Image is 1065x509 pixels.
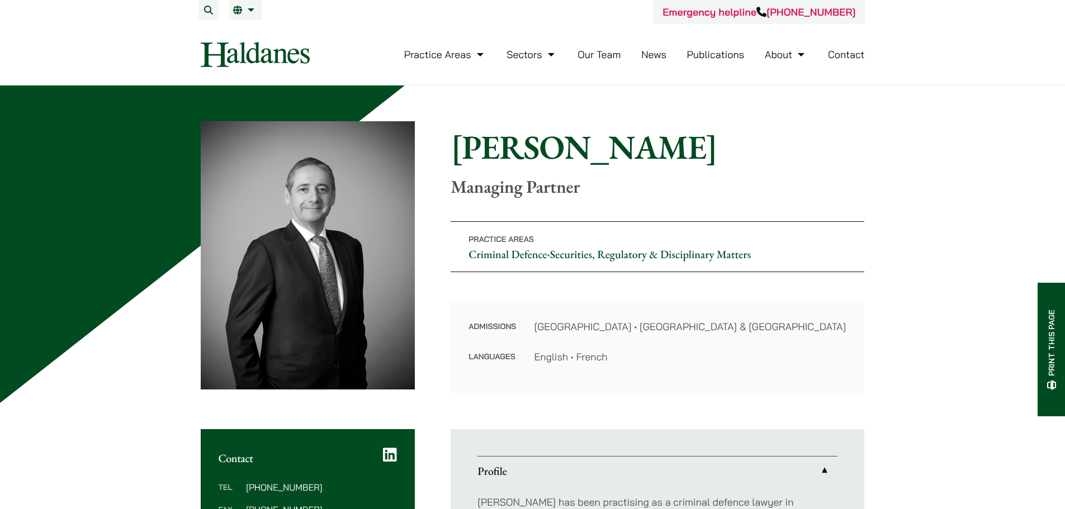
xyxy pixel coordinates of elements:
dt: Tel [219,483,242,505]
a: Contact [828,48,865,61]
a: Emergency helpline[PHONE_NUMBER] [662,6,855,18]
img: Logo of Haldanes [201,42,310,67]
a: Securities, Regulatory & Disciplinary Matters [550,247,751,261]
h2: Contact [219,451,397,465]
a: Publications [687,48,745,61]
a: Criminal Defence [468,247,547,261]
dt: Admissions [468,319,516,349]
dt: Languages [468,349,516,364]
a: Practice Areas [404,48,486,61]
a: Our Team [578,48,621,61]
dd: [PHONE_NUMBER] [246,483,397,492]
a: News [641,48,666,61]
dd: [GEOGRAPHIC_DATA] • [GEOGRAPHIC_DATA] & [GEOGRAPHIC_DATA] [534,319,846,334]
h1: [PERSON_NAME] [451,127,864,167]
a: About [765,48,807,61]
span: Practice Areas [468,234,534,244]
a: Sectors [507,48,557,61]
a: EN [233,6,257,15]
p: • [451,221,864,272]
p: Managing Partner [451,176,864,197]
dd: English • French [534,349,846,364]
a: LinkedIn [383,447,397,463]
a: Profile [477,456,837,486]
